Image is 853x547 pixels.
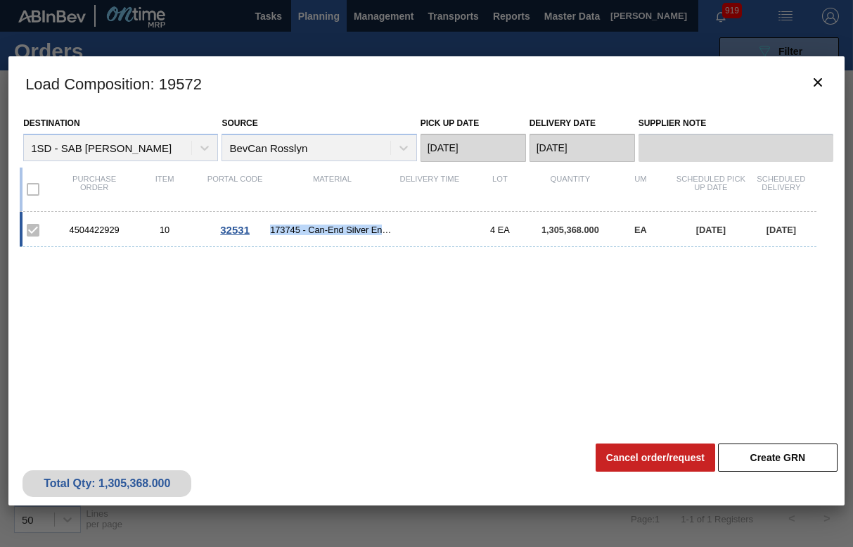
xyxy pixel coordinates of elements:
h3: Load Composition : 19572 [8,56,845,110]
div: UM [605,175,676,204]
span: [DATE] [696,225,726,235]
div: Purchase order [59,175,129,204]
div: 4 EA [465,225,535,235]
input: mm/dd/yyyy [421,134,526,162]
div: 4504422929 [59,225,129,235]
button: Cancel order/request [596,444,715,472]
div: Scheduled Delivery [746,175,816,204]
div: Total Qty: 1,305,368.000 [33,477,181,490]
input: mm/dd/yyyy [530,134,635,162]
span: EA [634,225,647,235]
div: Scheduled Pick up Date [676,175,746,204]
div: Material [270,175,395,204]
label: Supplier Note [639,113,833,134]
span: [DATE] [767,225,796,235]
span: 32531 [220,224,250,236]
span: 173745 - Can-End Silver End Blue Tab (Eazy Snow) [270,225,395,235]
div: Go to Order [200,224,270,236]
div: 10 [129,225,200,235]
div: Item [129,175,200,204]
label: Pick up Date [421,118,480,128]
label: Delivery Date [530,118,596,128]
div: Portal code [200,175,270,204]
label: Destination [23,118,79,128]
div: Lot [465,175,535,204]
button: Create GRN [718,444,838,472]
div: Quantity [535,175,605,204]
label: Source [222,118,257,128]
span: 1,305,368.000 [541,225,599,235]
div: Delivery Time [395,175,465,204]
